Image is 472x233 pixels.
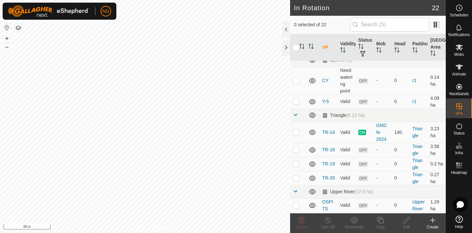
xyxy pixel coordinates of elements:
td: Valid [338,143,356,157]
td: 1.29 ha [428,198,446,212]
td: Need watering point [338,67,356,95]
span: VPs [455,112,462,116]
span: Heatmap [451,171,467,175]
a: Triangle [412,158,423,170]
span: Neckbands [449,92,469,96]
div: - [376,175,389,181]
span: OFF [358,147,368,153]
td: 3.23 ha [428,122,446,143]
p-sorticon: Activate to sort [412,48,418,53]
p-sorticon: Activate to sort [358,45,364,50]
div: - [376,77,389,84]
div: Create [420,224,446,230]
div: - [376,202,389,209]
div: Edit [393,224,420,230]
div: Turn Off [315,224,341,230]
td: 4.09 ha [428,95,446,109]
td: Valid [338,95,356,109]
a: Contact Us [151,224,171,230]
span: Help [455,225,463,229]
button: Map Layers [14,24,22,32]
span: OFF [358,99,368,105]
p-sorticon: Activate to sort [308,45,314,50]
td: 0 [392,67,410,95]
span: ON [358,130,366,135]
span: NG [103,8,109,15]
span: OFF [358,203,368,208]
img: Gallagher Logo [8,5,90,17]
button: – [3,43,11,51]
td: 140 [392,122,410,143]
p-sorticon: Activate to sort [430,52,436,57]
a: TR-14 [322,130,335,135]
th: Status [356,34,374,61]
td: Valid [338,198,356,212]
span: Infra [455,151,463,155]
a: Triangle [412,172,423,184]
td: Valid [338,171,356,185]
a: r1 [412,78,416,83]
button: + [3,34,11,42]
span: Schedules [450,13,468,17]
p-sorticon: Activate to sort [394,48,400,53]
div: - [376,160,389,167]
span: (17.6 ha) [355,189,373,194]
div: Copy [367,224,393,230]
span: (5.81 ha) [334,57,352,63]
th: [GEOGRAPHIC_DATA] Area [428,34,446,61]
td: 1.27 ha [428,212,446,226]
th: Mob [374,34,392,61]
td: 0.2 ha [428,157,446,171]
td: Valid [338,212,356,226]
span: OFF [358,78,368,84]
span: 22 [432,3,439,13]
a: Privacy Policy [119,224,144,230]
a: Triangle [412,126,423,138]
div: Upper River [322,189,373,195]
span: Animals [452,72,466,76]
span: Status [453,131,464,135]
a: Help [446,213,472,231]
a: TR-18 [322,147,335,152]
span: OFF [358,161,368,167]
a: CY [322,78,328,83]
a: Upper River [412,199,425,211]
td: 0 [392,198,410,212]
a: Triangle [412,144,423,156]
div: GMCN-2024 [376,122,389,143]
div: - [376,146,389,153]
a: TR-19 [322,161,335,166]
td: 0 [392,95,410,109]
p-sorticon: Activate to sort [340,48,345,53]
p-sorticon: Activate to sort [299,45,305,50]
span: OFF [358,176,368,181]
span: Delete [296,225,307,229]
a: Y-5 [322,99,329,104]
h2: In Rotation [294,4,432,12]
span: (6.12 ha) [346,113,365,118]
td: 0.14 ha [428,67,446,95]
th: Validity [338,34,356,61]
a: TR-20 [322,175,335,180]
p-sorticon: Activate to sort [376,48,382,53]
input: Search (S) [350,18,429,32]
a: r1 [412,99,416,104]
td: 3.58 ha [428,143,446,157]
div: Triangle [322,113,365,118]
td: 0.27 ha [428,171,446,185]
th: Paddock [410,34,428,61]
span: Notifications [448,33,470,37]
td: Valid [338,157,356,171]
th: VP [320,34,338,61]
div: Show/Hide [341,224,367,230]
td: 0 [392,171,410,185]
a: OSPITS [322,199,333,211]
td: Valid [338,122,356,143]
span: 0 selected of 22 [294,21,350,28]
th: Head [392,34,410,61]
td: 0 [392,212,410,226]
div: - [376,98,389,105]
button: Reset Map [3,24,11,32]
td: 0 [392,157,410,171]
span: Mobs [454,53,464,56]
